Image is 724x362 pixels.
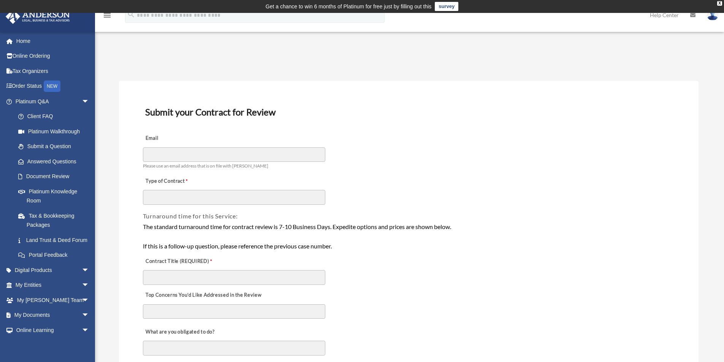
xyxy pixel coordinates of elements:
[44,81,60,92] div: NEW
[143,163,268,169] span: Please use an email address that is on file with [PERSON_NAME]
[5,322,101,338] a: Online Learningarrow_drop_down
[143,133,219,144] label: Email
[5,308,101,323] a: My Documentsarrow_drop_down
[5,49,101,64] a: Online Ordering
[717,1,722,6] div: close
[103,11,112,20] i: menu
[143,290,264,300] label: Top Concerns You’d Like Addressed in the Review
[82,308,97,323] span: arrow_drop_down
[266,2,432,11] div: Get a chance to win 6 months of Platinum for free just by filling out this
[11,169,97,184] a: Document Review
[5,33,101,49] a: Home
[5,262,101,278] a: Digital Productsarrow_drop_down
[11,184,101,208] a: Platinum Knowledge Room
[11,232,101,248] a: Land Trust & Deed Forum
[143,222,675,251] div: The standard turnaround time for contract review is 7-10 Business Days. Expedite options and pric...
[707,9,718,21] img: User Pic
[11,139,101,154] a: Submit a Question
[143,212,238,220] span: Turnaround time for this Service:
[435,2,458,11] a: survey
[11,109,101,124] a: Client FAQ
[11,208,101,232] a: Tax & Bookkeeping Packages
[11,124,101,139] a: Platinum Walkthrough
[82,94,97,109] span: arrow_drop_down
[82,278,97,293] span: arrow_drop_down
[127,10,135,19] i: search
[11,154,101,169] a: Answered Questions
[103,13,112,20] a: menu
[5,278,101,293] a: My Entitiesarrow_drop_down
[11,248,101,263] a: Portal Feedback
[3,9,72,24] img: Anderson Advisors Platinum Portal
[82,322,97,338] span: arrow_drop_down
[82,262,97,278] span: arrow_drop_down
[143,176,219,187] label: Type of Contract
[5,79,101,94] a: Order StatusNEW
[143,327,219,337] label: What are you obligated to do?
[5,292,101,308] a: My [PERSON_NAME] Teamarrow_drop_down
[142,104,675,120] h3: Submit your Contract for Review
[5,94,101,109] a: Platinum Q&Aarrow_drop_down
[143,256,219,267] label: Contract Title (REQUIRED)
[5,63,101,79] a: Tax Organizers
[82,292,97,308] span: arrow_drop_down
